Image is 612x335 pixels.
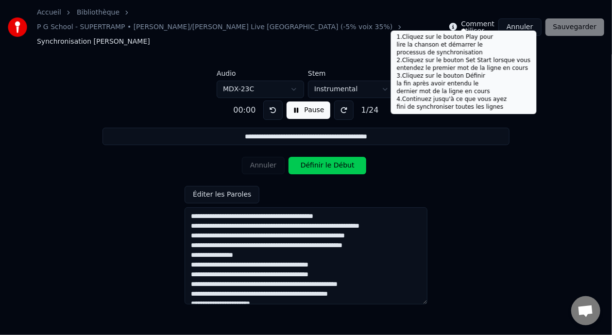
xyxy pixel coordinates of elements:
[37,37,150,47] span: Synchronisation [PERSON_NAME]
[217,70,304,77] label: Audio
[229,104,259,116] div: 00:00
[397,57,531,72] div: 2 . Cliquez sur le bouton Set Start lorsque vous entendez le premier mot de la ligne en cours
[37,8,61,17] a: Accueil
[308,70,395,77] label: Stem
[289,157,366,174] button: Définir le Début
[397,96,531,111] div: 4 . Continuez jusqu'à ce que vous ayez fini de synchroniser toutes les lignes
[37,22,392,32] a: P G School - SUPERTRAMP • [PERSON_NAME]/[PERSON_NAME] Live [GEOGRAPHIC_DATA] (-5% voix 35%)
[571,296,600,325] div: Ouvrir le chat
[397,33,531,57] div: 1 . Cliquez sur le bouton Play pour lire la chanson et démarrer le processus de synchronisation
[77,8,119,17] a: Bibliothèque
[397,72,531,96] div: 3 . Cliquez sur le bouton Définir la fin après avoir entendu le dernier mot de la ligne en cours
[357,104,383,116] div: 1 / 24
[461,20,494,34] label: Comment utiliser
[8,17,27,37] img: youka
[498,18,541,36] button: Annuler
[185,186,259,203] button: Éditer les Paroles
[37,8,449,47] nav: breadcrumb
[287,101,330,119] button: Pause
